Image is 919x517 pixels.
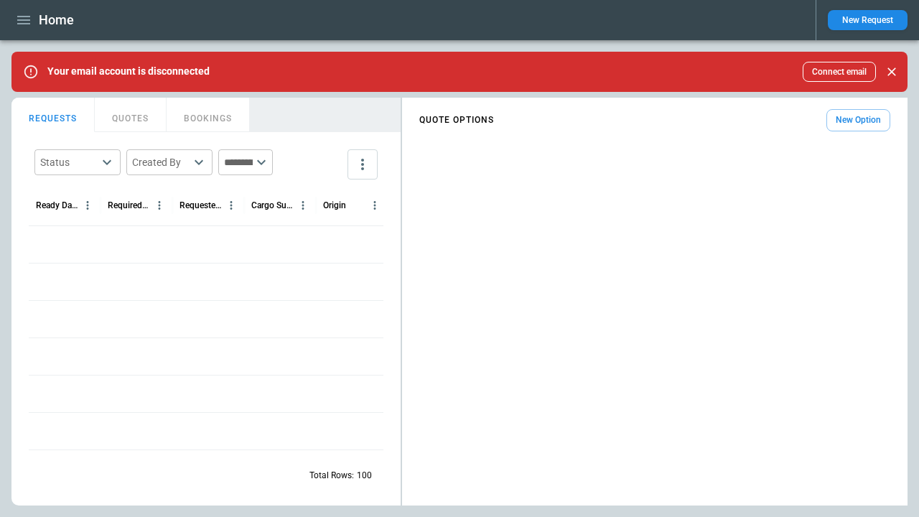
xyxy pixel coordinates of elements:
button: Requested Route column menu [222,196,241,215]
button: Cargo Summary column menu [294,196,312,215]
button: New Request [828,10,908,30]
button: Connect email [803,62,876,82]
div: Required Date & Time (UTC+03:00) [108,200,150,210]
div: scrollable content [402,103,908,137]
div: Requested Route [179,200,222,210]
p: Your email account is disconnected [47,65,210,78]
h4: QUOTE OPTIONS [419,117,494,124]
div: Status [40,155,98,169]
button: REQUESTS [11,98,95,132]
div: Ready Date & Time (UTC+03:00) [36,200,78,210]
p: 100 [357,470,372,482]
button: Origin column menu [365,196,384,215]
button: Required Date & Time (UTC+03:00) column menu [150,196,169,215]
button: New Option [826,109,890,131]
div: Created By [132,155,190,169]
div: dismiss [882,56,902,88]
div: Origin [323,200,346,210]
button: Ready Date & Time (UTC+03:00) column menu [78,196,97,215]
button: more [347,149,378,180]
h1: Home [39,11,74,29]
button: QUOTES [95,98,167,132]
button: Close [882,62,902,82]
button: BOOKINGS [167,98,250,132]
p: Total Rows: [309,470,354,482]
div: Cargo Summary [251,200,294,210]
